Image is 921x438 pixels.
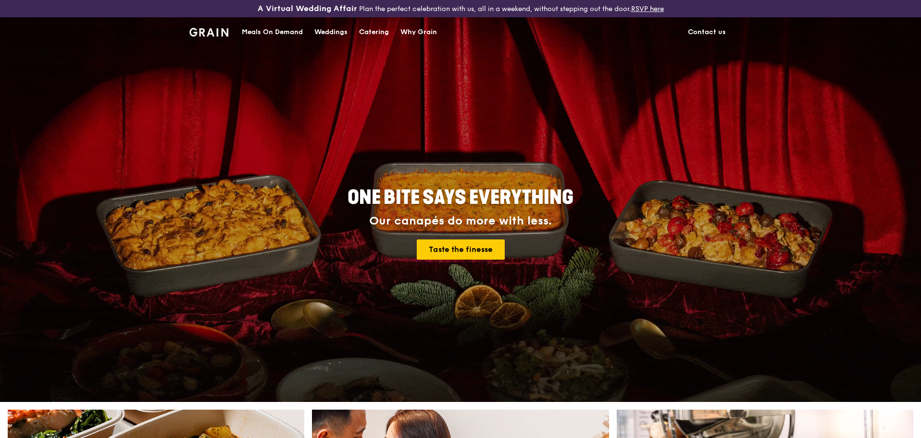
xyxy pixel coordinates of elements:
span: ONE BITE SAYS EVERYTHING [348,186,573,209]
div: Catering [359,18,389,47]
a: Taste the finesse [417,239,505,260]
h3: A Virtual Wedding Affair [258,4,357,13]
a: Weddings [309,18,353,47]
div: Our canapés do more with less. [287,214,634,228]
a: Why Grain [395,18,443,47]
a: Contact us [682,18,732,47]
a: RSVP here [631,5,664,13]
img: Grain [189,28,228,37]
div: Why Grain [400,18,437,47]
a: Catering [353,18,395,47]
a: GrainGrain [189,17,228,46]
div: Plan the perfect celebration with us, all in a weekend, without stepping out the door. [184,4,737,13]
div: Meals On Demand [242,18,303,47]
div: Weddings [314,18,348,47]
